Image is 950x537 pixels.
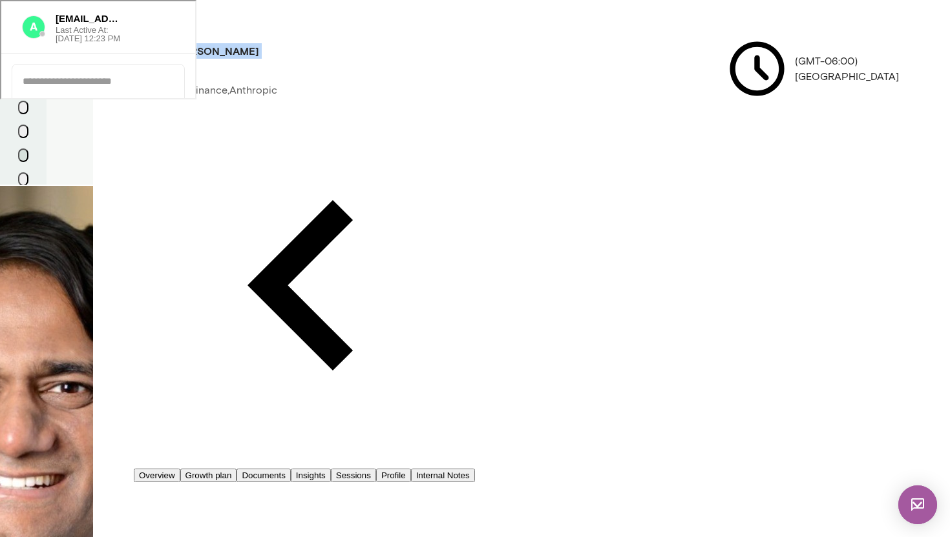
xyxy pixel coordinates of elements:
button: Insights [291,469,331,482]
button: Documents [237,469,290,482]
button: Internal Notes [411,469,475,482]
button: Overview [134,469,180,482]
button: Profile [376,469,411,482]
span: Last Active At: [DATE] 12:23 PM [54,25,120,41]
button: Growth plan [180,469,237,482]
h6: [EMAIL_ADDRESS][DOMAIN_NAME] [54,10,120,25]
img: data:image/png;base64,iVBORw0KGgoAAAANSUhEUgAAAMgAAADICAYAAACtWK6eAAANlklEQVR4Aeyd668eRR3HfzvbU3t... [21,14,44,37]
button: Sessions [331,469,376,482]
